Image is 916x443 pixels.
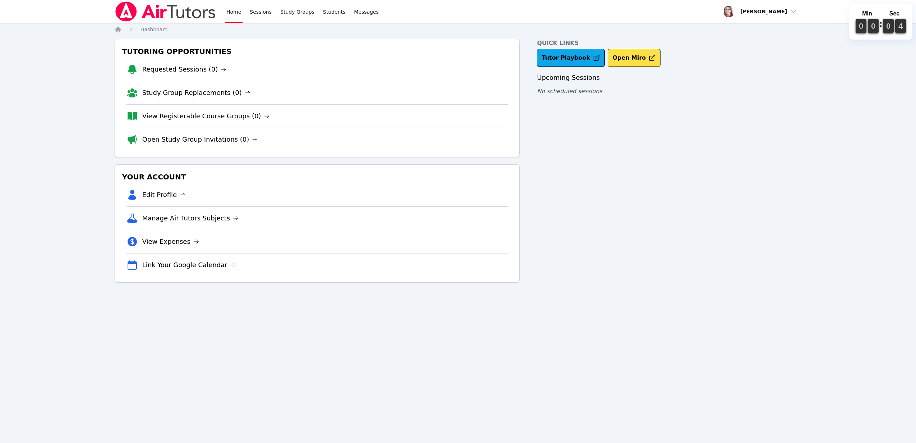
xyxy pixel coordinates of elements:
h4: Quick Links [537,39,801,47]
a: Tutor Playbook [537,49,605,67]
span: No scheduled sessions [537,88,602,95]
span: Messages [354,8,379,15]
a: View Registerable Course Groups (0) [142,111,270,121]
span: Dashboard [141,27,168,32]
h3: Your Account [121,170,514,183]
h3: Upcoming Sessions [537,73,801,83]
a: Manage Air Tutors Subjects [142,213,239,223]
a: Open Study Group Invitations (0) [142,134,258,145]
a: View Expenses [142,237,199,247]
nav: Breadcrumb [115,26,802,33]
a: Edit Profile [142,190,186,200]
a: Study Group Replacements (0) [142,88,250,98]
img: Air Tutors [115,1,216,22]
h3: Tutoring Opportunities [121,45,514,58]
button: Open Miro [608,49,660,67]
a: Link Your Google Calendar [142,260,236,270]
a: Dashboard [141,26,168,33]
a: Requested Sessions (0) [142,64,227,74]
